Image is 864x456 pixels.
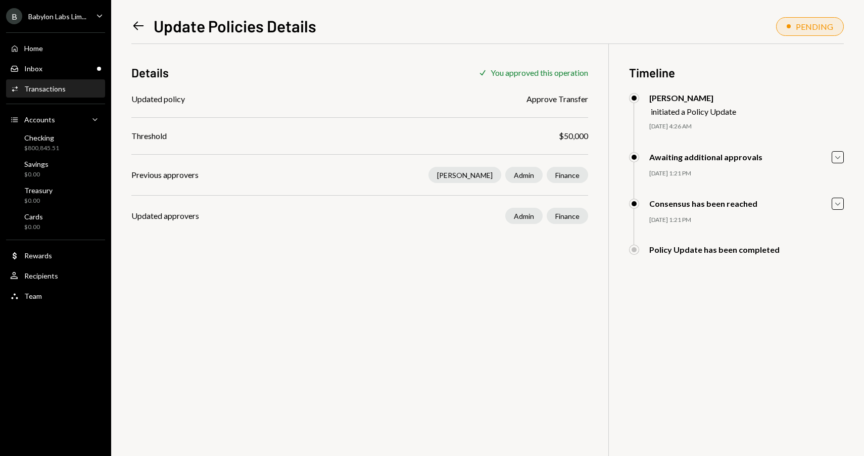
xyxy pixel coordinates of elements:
div: Transactions [24,84,66,93]
a: Team [6,287,105,305]
div: Rewards [24,251,52,260]
div: Inbox [24,64,42,73]
div: [DATE] 1:21 PM [649,169,844,178]
div: Finance [547,208,588,224]
div: [DATE] 4:26 AM [649,122,844,131]
a: Recipients [6,266,105,285]
h3: Timeline [629,64,844,81]
div: $0.00 [24,223,43,232]
div: Finance [547,167,588,183]
div: You approved this operation [491,68,588,77]
a: Checking$800,845.51 [6,130,105,155]
div: Awaiting additional approvals [649,152,762,162]
div: Cards [24,212,43,221]
div: Previous approvers [131,169,199,181]
div: Babylon Labs Lim... [28,12,86,21]
div: $800,845.51 [24,144,59,153]
h3: Details [131,64,169,81]
div: Admin [505,208,543,224]
div: Updated policy [131,93,185,105]
div: $50,000 [559,130,588,142]
a: Treasury$0.00 [6,183,105,207]
div: [PERSON_NAME] [428,167,501,183]
a: Accounts [6,110,105,128]
div: initiated a Policy Update [651,107,736,116]
div: Policy Update has been completed [649,245,780,254]
div: $0.00 [24,197,53,205]
a: Inbox [6,59,105,77]
div: Savings [24,160,49,168]
div: Accounts [24,115,55,124]
a: Savings$0.00 [6,157,105,181]
div: Home [24,44,43,53]
div: $0.00 [24,170,49,179]
div: Recipients [24,271,58,280]
a: Rewards [6,246,105,264]
div: Updated approvers [131,210,199,222]
a: Cards$0.00 [6,209,105,234]
div: Threshold [131,130,167,142]
div: Admin [505,167,543,183]
div: PENDING [796,22,833,31]
div: [PERSON_NAME] [649,93,736,103]
div: Team [24,292,42,300]
div: [DATE] 1:21 PM [649,216,844,224]
h1: Update Policies Details [154,16,316,36]
div: Checking [24,133,59,142]
div: Approve Transfer [526,93,588,105]
div: B [6,8,22,24]
a: Home [6,39,105,57]
div: Treasury [24,186,53,195]
a: Transactions [6,79,105,98]
div: Consensus has been reached [649,199,757,208]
